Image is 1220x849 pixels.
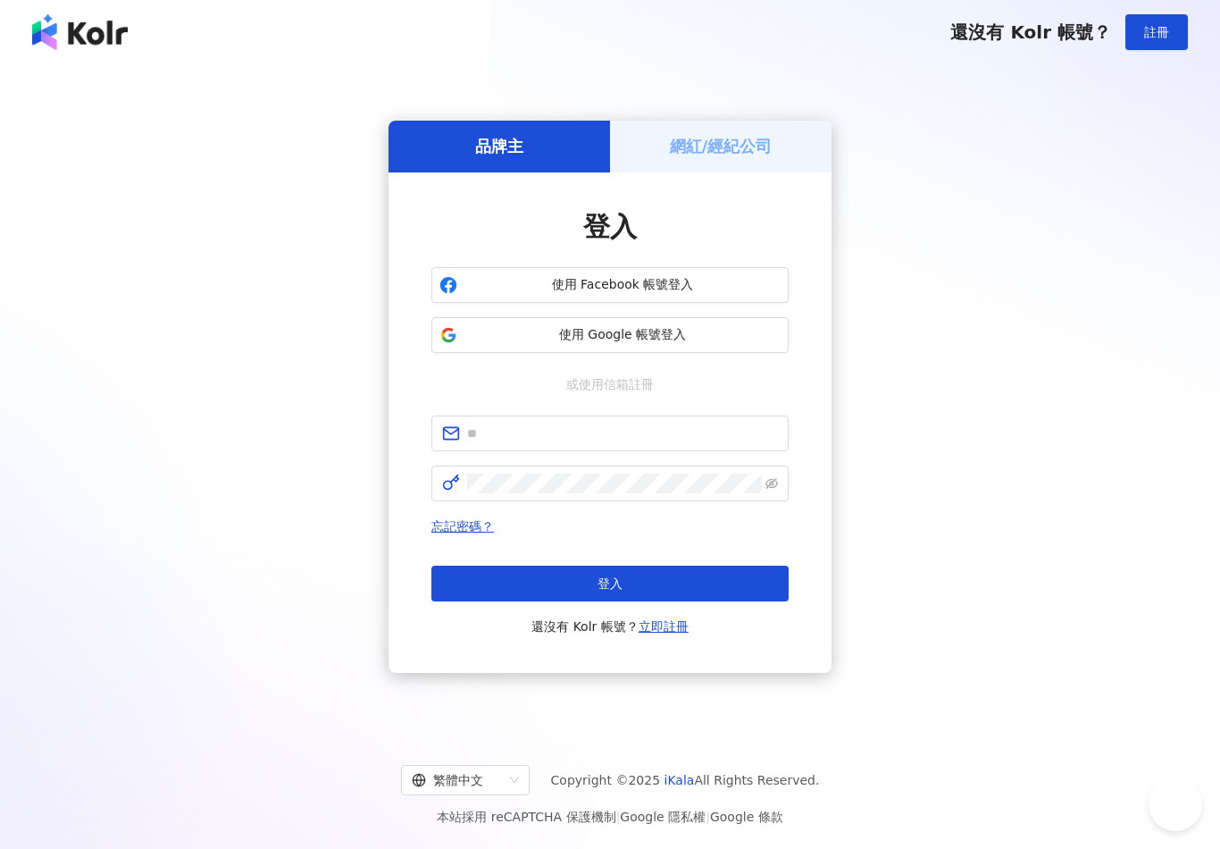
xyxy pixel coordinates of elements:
[670,135,773,157] h5: 網紅/經紀公司
[1149,778,1202,831] iframe: Help Scout Beacon - Open
[431,566,789,601] button: 登入
[950,21,1111,43] span: 還沒有 Kolr 帳號？
[551,769,820,791] span: Copyright © 2025 All Rights Reserved.
[437,806,782,828] span: 本站採用 reCAPTCHA 保護機制
[554,374,666,394] span: 或使用信箱註冊
[1125,14,1188,50] button: 註冊
[639,619,689,634] a: 立即註冊
[431,317,789,353] button: 使用 Google 帳號登入
[32,14,128,50] img: logo
[664,773,695,787] a: iKala
[1144,25,1169,39] span: 註冊
[620,810,706,824] a: Google 隱私權
[531,616,689,637] span: 還沒有 Kolr 帳號？
[765,477,778,490] span: eye-invisible
[710,810,783,824] a: Google 條款
[464,326,781,344] span: 使用 Google 帳號登入
[431,267,789,303] button: 使用 Facebook 帳號登入
[597,576,623,591] span: 登入
[464,276,781,294] span: 使用 Facebook 帳號登入
[431,519,494,534] a: 忘記密碼？
[616,810,621,824] span: |
[706,810,710,824] span: |
[412,766,503,794] div: 繁體中文
[583,211,637,242] span: 登入
[475,135,523,157] h5: 品牌主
